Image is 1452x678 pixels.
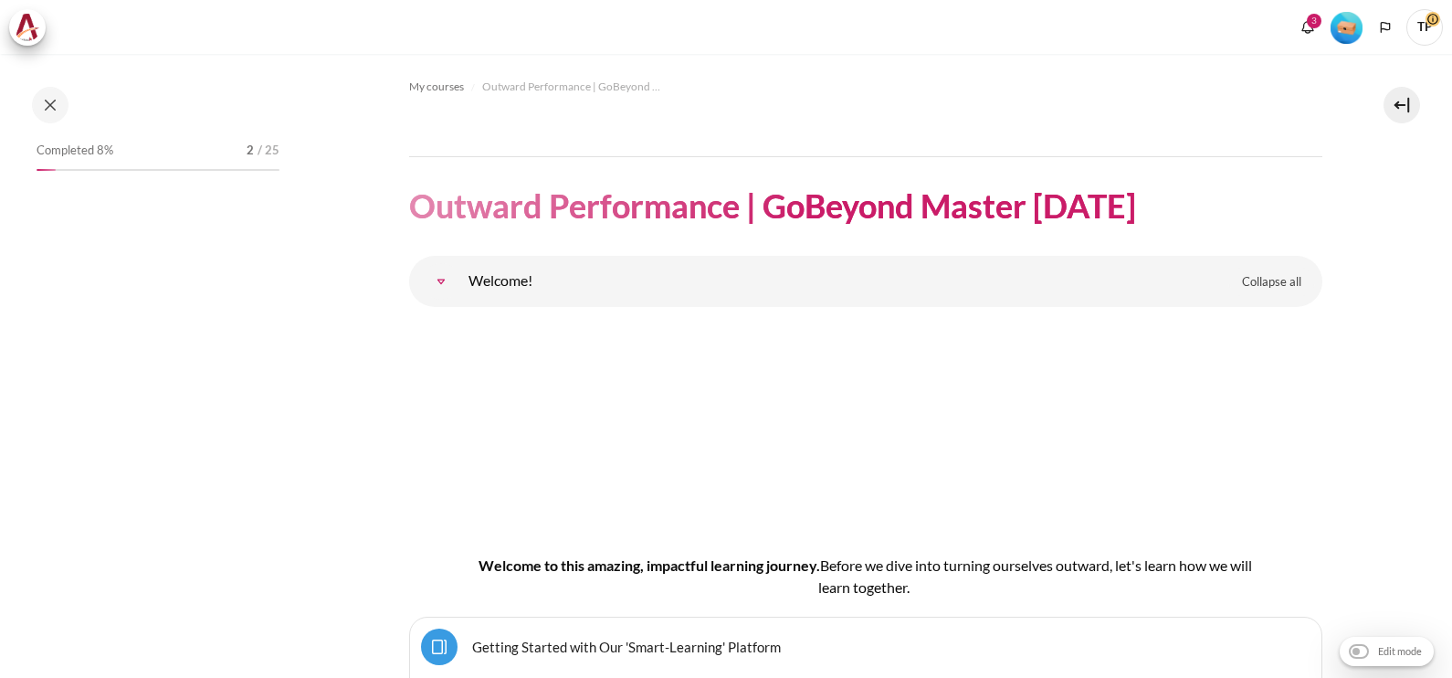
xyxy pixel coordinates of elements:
[9,9,55,46] a: Architeck Architeck
[472,638,781,655] a: Getting Started with Our 'Smart-Learning' Platform
[482,79,665,95] span: Outward Performance | GoBeyond Master [DATE]
[1228,267,1315,298] a: Collapse all
[482,76,665,98] a: Outward Performance | GoBeyond Master [DATE]
[15,14,40,41] img: Architeck
[1331,12,1363,44] img: Level #1
[1294,14,1321,41] div: Show notification window with 3 new notifications
[258,142,279,160] span: / 25
[409,185,1136,228] h1: Outward Performance | GoBeyond Master [DATE]
[423,263,459,300] a: Welcome!
[1372,14,1399,41] button: Languages
[247,142,254,160] span: 2
[1323,10,1370,44] a: Level #1
[1242,273,1301,291] span: Collapse all
[409,76,464,98] a: My courses
[1406,9,1443,46] a: User menu
[409,72,1322,101] nav: Navigation bar
[1307,14,1321,28] div: 3
[409,79,464,95] span: My courses
[37,142,113,160] span: Completed 8%
[468,555,1264,599] h4: Welcome to this amazing, impactful learning journey.
[820,556,829,574] span: B
[1331,10,1363,44] div: Level #1
[1406,9,1443,46] span: TP
[37,138,279,189] a: Completed 8% 2 / 25
[37,169,56,171] div: 8%
[818,556,1252,596] span: efore we dive into turning ourselves outward, let's learn how we will learn together.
